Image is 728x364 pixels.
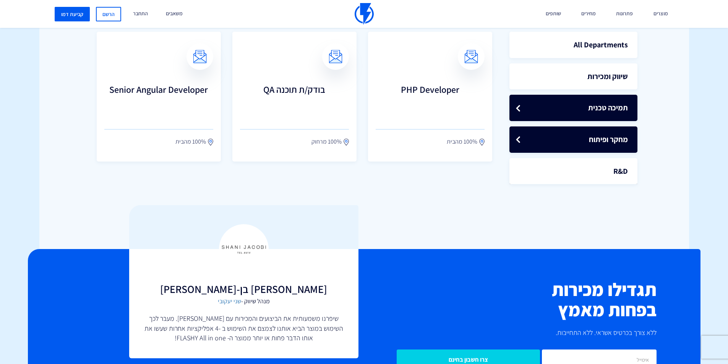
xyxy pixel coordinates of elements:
a: Senior Angular Developer 100% מהבית [97,32,221,162]
h3: Senior Angular Developer [104,84,213,115]
img: email.svg [464,50,478,63]
span: 100% מהבית [175,137,206,146]
a: תמיכה טכנית [509,95,637,121]
a: שני יעקובי [218,297,241,305]
h3: בודק/ת תוכנה QA [240,84,349,115]
h3: [PERSON_NAME] בן-[PERSON_NAME] [144,283,343,295]
p: שיפרנו משמעותית את הביצועים והמכירות עם [PERSON_NAME]. מעבר לכך השימוש במוצר הביא אותנו לצמצם את ... [144,314,343,343]
img: location.svg [208,138,213,146]
img: email.svg [193,50,206,63]
p: ללא צורך בכרטיס אשראי. ללא התחייבות. [370,327,657,338]
a: שיווק ומכירות [509,63,637,90]
h2: תגדילו מכירות בפחות מאמץ [370,280,657,320]
a: הרשם [96,7,121,21]
img: location.svg [479,138,485,146]
img: email.svg [329,50,342,63]
a: All Departments [509,32,637,58]
span: 100% מהבית [447,137,477,146]
a: R&D [509,158,637,184]
img: Feedback [219,224,269,274]
span: 100% מרחוק [311,137,342,146]
a: PHP Developer 100% מהבית [368,32,492,162]
img: location.svg [344,138,349,146]
h3: PHP Developer [376,84,485,115]
a: מחקר ופיתוח [509,126,637,153]
a: בודק/ת תוכנה QA 100% מרחוק [232,32,357,162]
a: קביעת דמו [55,7,90,21]
span: מנהל שיווק - [144,297,343,306]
